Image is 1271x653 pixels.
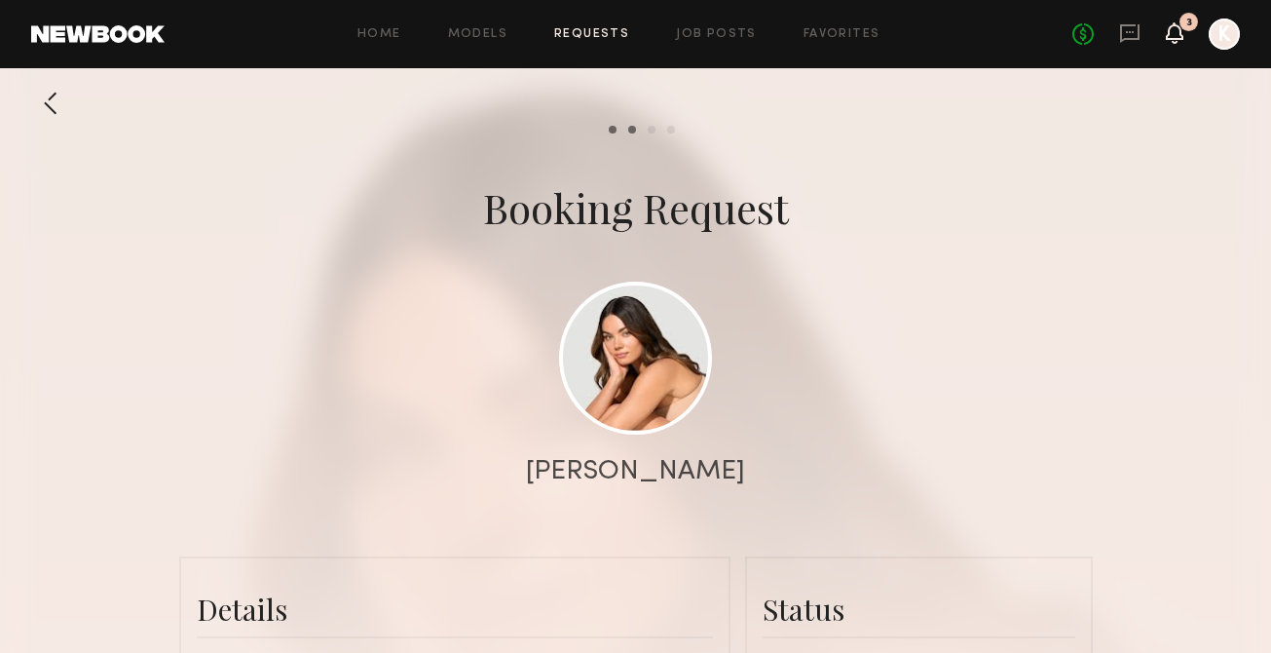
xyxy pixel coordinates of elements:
div: Booking Request [483,180,789,235]
a: Models [448,28,507,41]
a: Requests [554,28,629,41]
div: Status [763,590,1075,629]
a: Favorites [804,28,880,41]
a: Job Posts [676,28,757,41]
div: 3 [1186,18,1192,28]
a: Home [357,28,401,41]
div: Details [197,590,713,629]
a: K [1209,19,1240,50]
div: [PERSON_NAME] [526,458,745,485]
